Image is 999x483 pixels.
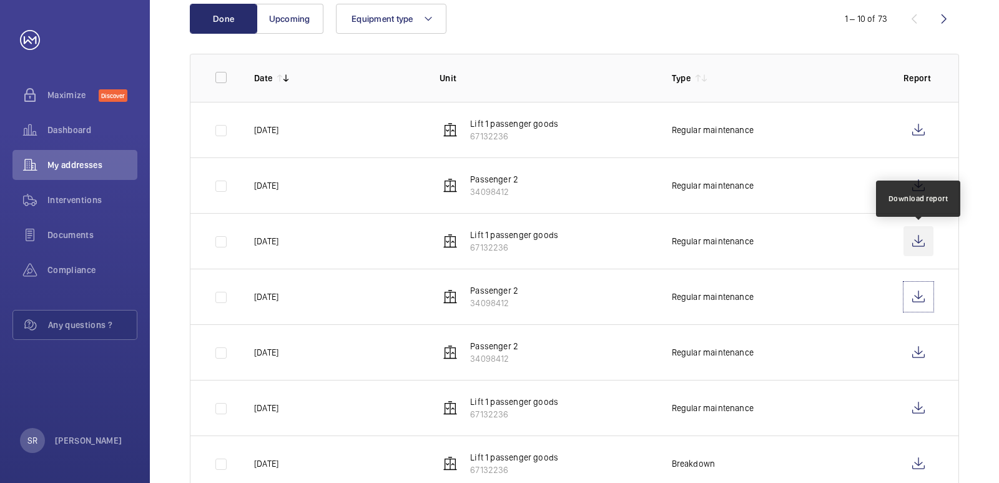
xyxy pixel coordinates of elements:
[47,194,137,206] span: Interventions
[903,72,933,84] p: Report
[48,319,137,331] span: Any questions ?
[443,122,458,137] img: elevator.svg
[672,402,754,414] p: Regular maintenance
[254,235,278,247] p: [DATE]
[47,124,137,136] span: Dashboard
[672,235,754,247] p: Regular maintenance
[254,346,278,359] p: [DATE]
[254,457,278,470] p: [DATE]
[672,291,754,303] p: Regular maintenance
[443,345,458,360] img: elevator.svg
[672,124,754,136] p: Regular maintenance
[99,89,127,102] span: Discover
[254,291,278,303] p: [DATE]
[47,159,137,171] span: My addresses
[254,179,278,192] p: [DATE]
[470,464,558,476] p: 67132236
[672,179,754,192] p: Regular maintenance
[845,12,887,25] div: 1 – 10 of 73
[470,173,518,186] p: Passenger 2
[470,396,558,408] p: Lift 1 passenger goods
[47,89,99,101] span: Maximize
[256,4,323,34] button: Upcoming
[470,352,518,365] p: 34098412
[672,457,716,470] p: Breakdown
[443,401,458,416] img: elevator.svg
[470,284,518,297] p: Passenger 2
[336,4,446,34] button: Equipment type
[254,402,278,414] p: [DATE]
[47,229,137,241] span: Documents
[443,289,458,304] img: elevator.svg
[888,193,948,204] div: Download report
[470,408,558,421] p: 67132236
[27,434,37,447] p: SR
[352,14,413,24] span: Equipment type
[470,297,518,309] p: 34098412
[470,340,518,352] p: Passenger 2
[55,434,122,447] p: [PERSON_NAME]
[470,186,518,198] p: 34098412
[254,72,272,84] p: Date
[470,451,558,464] p: Lift 1 passenger goods
[47,264,137,276] span: Compliance
[470,117,558,130] p: Lift 1 passenger goods
[254,124,278,136] p: [DATE]
[470,130,558,142] p: 67132236
[443,456,458,471] img: elevator.svg
[470,241,558,254] p: 67132236
[672,346,754,359] p: Regular maintenance
[443,178,458,193] img: elevator.svg
[190,4,257,34] button: Done
[470,229,558,241] p: Lift 1 passenger goods
[443,234,458,249] img: elevator.svg
[440,72,651,84] p: Unit
[672,72,691,84] p: Type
